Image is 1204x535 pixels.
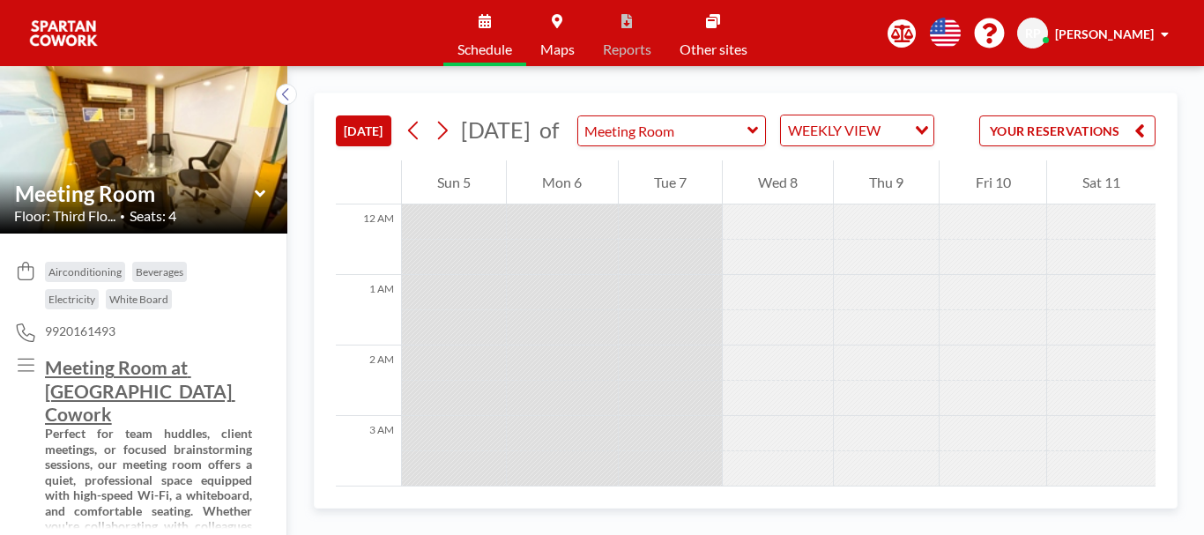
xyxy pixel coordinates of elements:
span: Schedule [457,42,512,56]
div: Wed 8 [723,160,833,204]
button: YOUR RESERVATIONS [979,115,1156,146]
div: Sat 11 [1047,160,1156,204]
span: Airconditioning [48,265,122,279]
span: Reports [603,42,651,56]
div: Sun 5 [402,160,506,204]
span: RP [1025,26,1041,41]
span: 9920161493 [45,323,115,339]
div: Fri 10 [940,160,1045,204]
span: • [120,211,125,222]
span: [PERSON_NAME] [1055,26,1154,41]
div: Search for option [781,115,933,145]
span: [DATE] [461,116,531,143]
div: 1 AM [336,275,401,346]
span: White Board [109,293,168,306]
div: 3 AM [336,416,401,487]
div: 2 AM [336,346,401,416]
div: 12 AM [336,204,401,275]
span: Seats: 4 [130,207,176,225]
img: organization-logo [28,16,99,51]
input: Meeting Room [578,116,747,145]
div: Mon 6 [507,160,617,204]
span: Maps [540,42,575,56]
span: WEEKLY VIEW [784,119,884,142]
span: of [539,116,559,144]
div: Thu 9 [834,160,939,204]
span: Electricity [48,293,95,306]
span: Floor: Third Flo... [14,207,115,225]
div: Tue 7 [619,160,722,204]
button: [DATE] [336,115,391,146]
span: Other sites [680,42,747,56]
input: Meeting Room [15,181,255,206]
span: Beverages [136,265,183,279]
u: Meeting Room at [GEOGRAPHIC_DATA] Cowork [45,356,235,425]
input: Search for option [886,119,904,142]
